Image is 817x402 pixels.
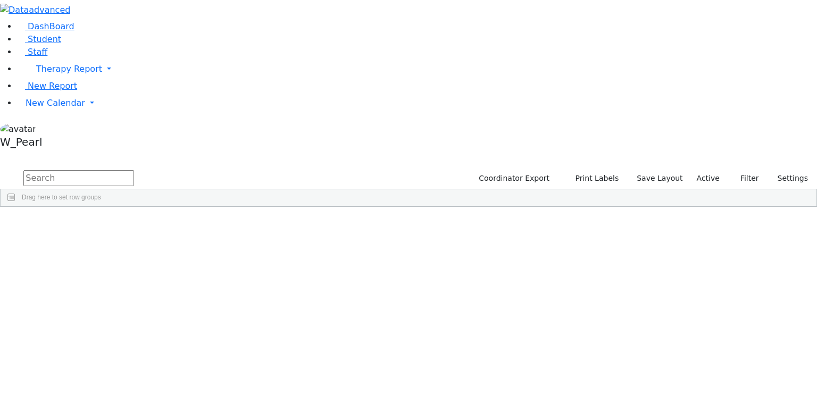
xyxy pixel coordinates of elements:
span: DashBoard [28,21,74,31]
span: Student [28,34,61,44]
span: New Report [28,81,77,91]
button: Print Labels [563,170,623,187]
label: Active [692,170,724,187]
span: Drag here to set row groups [22,194,101,201]
a: Therapy Report [17,58,817,80]
span: Therapy Report [36,64,102,74]
input: Search [23,170,134,186]
span: Staff [28,47,47,57]
a: New Report [17,81,77,91]
span: New Calendar [26,98,85,108]
a: Staff [17,47,47,57]
button: Coordinator Export [472,170,554,187]
button: Settings [764,170,813,187]
a: Student [17,34,61,44]
button: Filter [727,170,764,187]
button: Save Layout [632,170,687,187]
a: New Calendar [17,93,817,114]
a: DashBoard [17,21,74,31]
